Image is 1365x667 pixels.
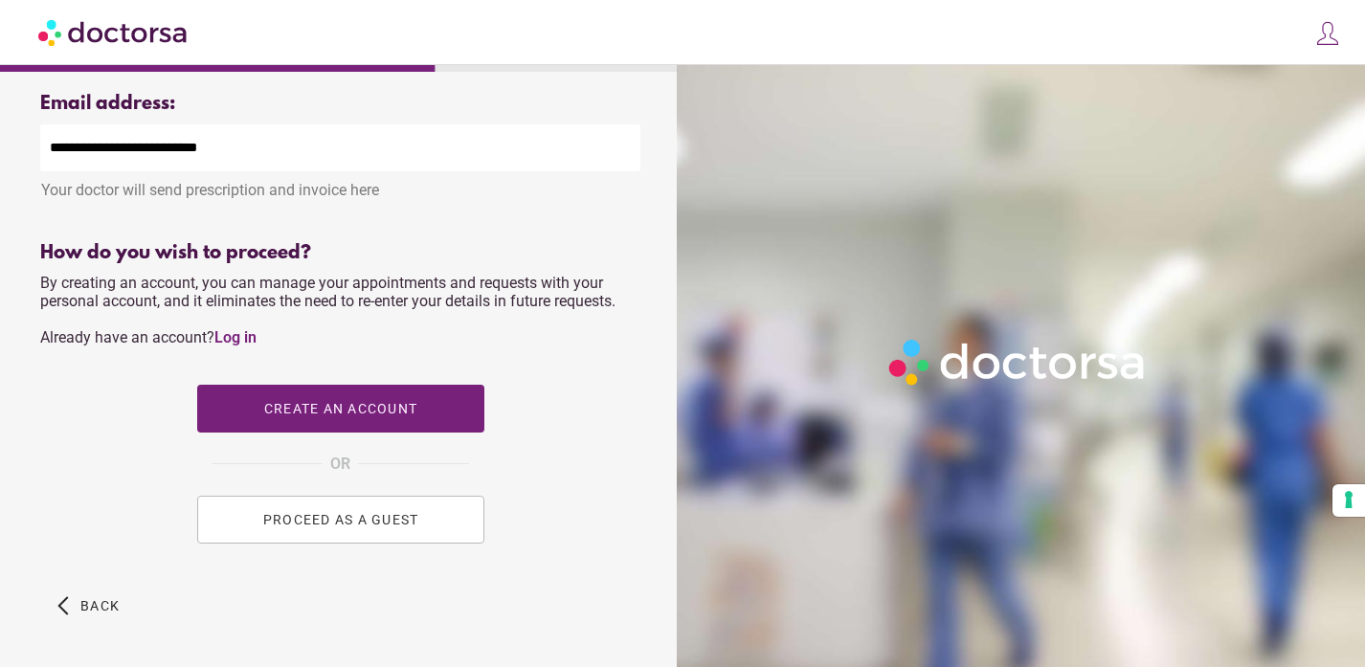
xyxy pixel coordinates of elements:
[1332,484,1365,517] button: Your consent preferences for tracking technologies
[197,496,484,544] button: PROCEED AS A GUEST
[882,332,1154,393] img: Logo-Doctorsa-trans-White-partial-flat.png
[40,93,640,115] div: Email address:
[263,401,416,416] span: Create an account
[197,385,484,433] button: Create an account
[80,598,120,613] span: Back
[40,242,640,264] div: How do you wish to proceed?
[214,328,257,346] a: Log in
[262,512,418,527] span: PROCEED AS A GUEST
[50,582,127,630] button: arrow_back_ios Back
[40,274,615,346] span: By creating an account, you can manage your appointments and requests with your personal account,...
[38,11,190,54] img: Doctorsa.com
[40,171,640,199] div: Your doctor will send prescription and invoice here
[330,452,350,477] span: OR
[1314,20,1341,47] img: icons8-customer-100.png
